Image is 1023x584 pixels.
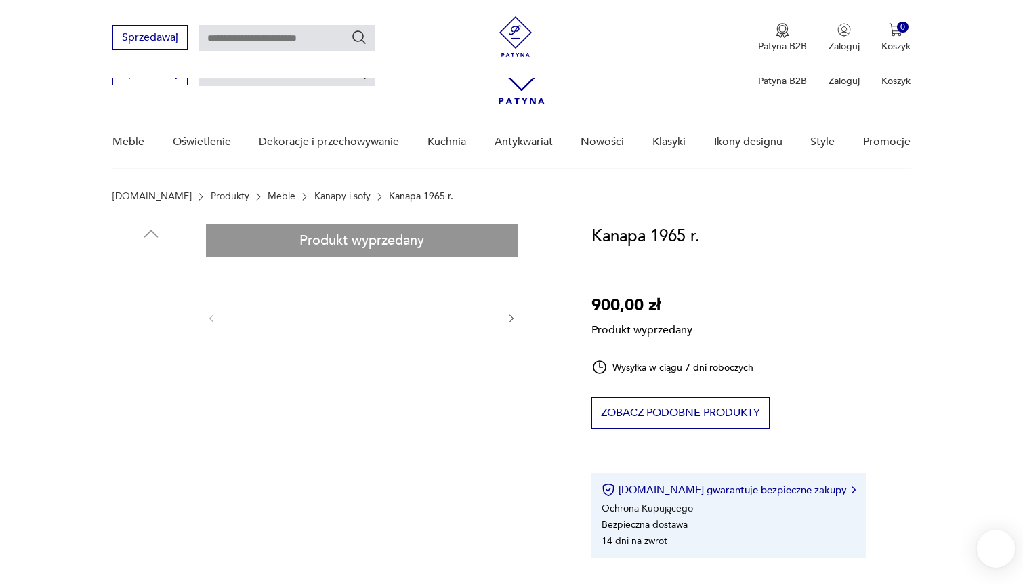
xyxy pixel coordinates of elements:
[314,191,371,202] a: Kanapy i sofy
[829,23,860,53] button: Zaloguj
[112,116,144,168] a: Meble
[495,116,553,168] a: Antykwariat
[389,191,453,202] p: Kanapa 1965 r.
[881,75,911,87] p: Koszyk
[977,530,1015,568] iframe: Smartsupp widget button
[112,34,188,43] a: Sprzedawaj
[758,23,807,53] button: Patyna B2B
[112,69,188,79] a: Sprzedawaj
[758,40,807,53] p: Patyna B2B
[427,116,466,168] a: Kuchnia
[897,22,909,33] div: 0
[602,518,688,531] li: Bezpieczna dostawa
[829,40,860,53] p: Zaloguj
[259,116,399,168] a: Dekoracje i przechowywanie
[863,116,911,168] a: Promocje
[591,318,692,337] p: Produkt wyprzedany
[591,359,754,375] div: Wysyłka w ciągu 7 dni roboczych
[581,116,624,168] a: Nowości
[758,75,807,87] p: Patyna B2B
[602,502,693,515] li: Ochrona Kupującego
[495,16,536,57] img: Patyna - sklep z meblami i dekoracjami vintage
[112,191,192,202] a: [DOMAIN_NAME]
[810,116,835,168] a: Style
[652,116,686,168] a: Klasyki
[351,29,367,45] button: Szukaj
[602,483,615,497] img: Ikona certyfikatu
[591,397,770,429] button: Zobacz podobne produkty
[889,23,902,37] img: Ikona koszyka
[602,483,856,497] button: [DOMAIN_NAME] gwarantuje bezpieczne zakupy
[591,224,700,249] h1: Kanapa 1965 r.
[837,23,851,37] img: Ikonka użytkownika
[881,40,911,53] p: Koszyk
[591,293,692,318] p: 900,00 zł
[211,191,249,202] a: Produkty
[852,486,856,493] img: Ikona strzałki w prawo
[173,116,231,168] a: Oświetlenie
[602,535,667,547] li: 14 dni na zwrot
[714,116,782,168] a: Ikony designu
[881,23,911,53] button: 0Koszyk
[268,191,295,202] a: Meble
[829,75,860,87] p: Zaloguj
[776,23,789,38] img: Ikona medalu
[758,23,807,53] a: Ikona medaluPatyna B2B
[112,25,188,50] button: Sprzedawaj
